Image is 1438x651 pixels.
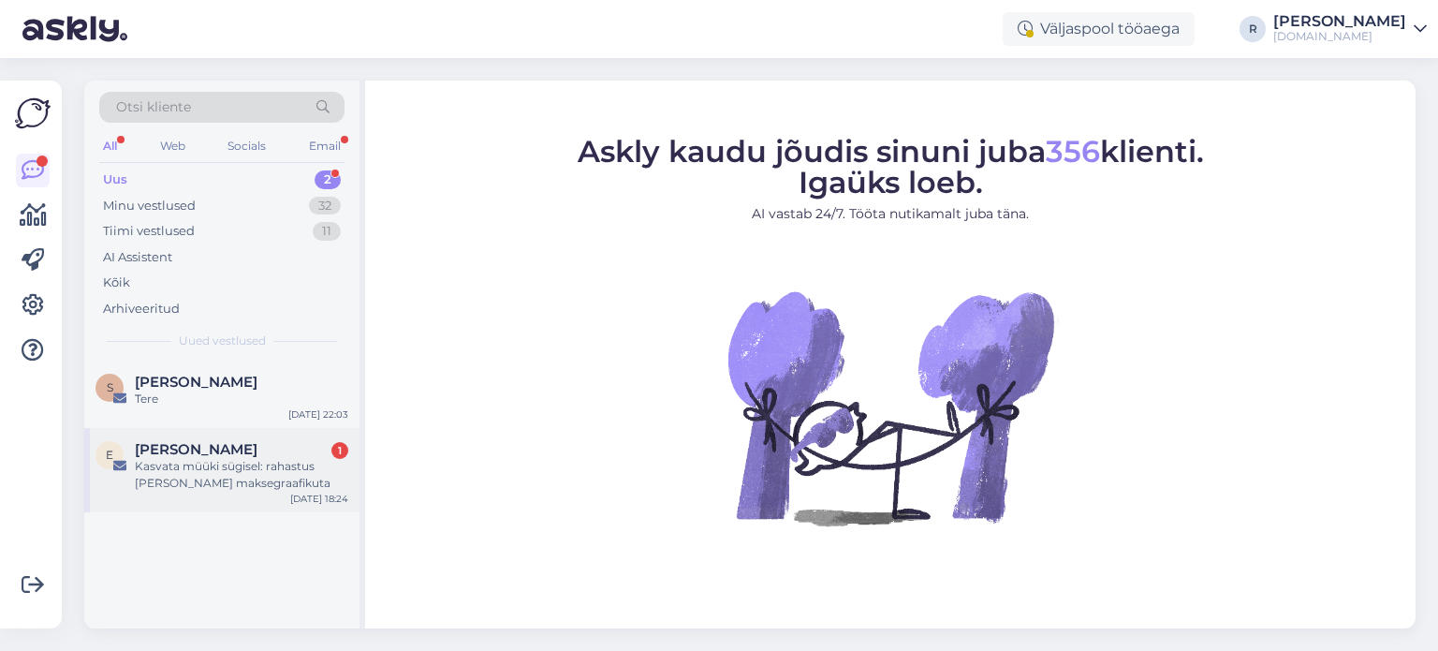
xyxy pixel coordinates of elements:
div: Kasvata müüki sügisel: rahastus [PERSON_NAME] maksegraafikuta [135,458,348,492]
div: [DOMAIN_NAME] [1273,29,1406,44]
div: [DATE] 18:24 [290,492,348,506]
div: Kõik [103,274,130,292]
div: All [99,134,121,158]
img: Askly Logo [15,96,51,131]
div: Tere [135,391,348,407]
span: Uued vestlused [179,333,266,349]
div: Uus [103,170,127,189]
span: 356 [1046,133,1100,170]
div: Arhiveeritud [103,300,180,318]
span: Askly kaudu jõudis sinuni juba klienti. Igaüks loeb. [578,133,1204,200]
span: Otsi kliente [116,97,191,117]
div: [PERSON_NAME] [1273,14,1406,29]
div: 1 [331,442,348,459]
span: Evelin Sarap [135,441,257,458]
div: Minu vestlused [103,197,196,215]
div: AI Assistent [103,248,172,267]
p: AI vastab 24/7. Tööta nutikamalt juba täna. [578,204,1204,224]
div: Väljaspool tööaega [1003,12,1195,46]
div: Web [156,134,189,158]
div: 32 [309,197,341,215]
img: No Chat active [722,239,1059,576]
div: Email [305,134,345,158]
a: [PERSON_NAME][DOMAIN_NAME] [1273,14,1427,44]
div: R [1240,16,1266,42]
span: S [107,380,113,394]
div: 2 [315,170,341,189]
span: Sebastian Lerner [135,374,257,391]
span: E [106,448,113,462]
div: [DATE] 22:03 [288,407,348,422]
div: Tiimi vestlused [103,222,195,241]
div: Socials [224,134,270,158]
div: 11 [313,222,341,241]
